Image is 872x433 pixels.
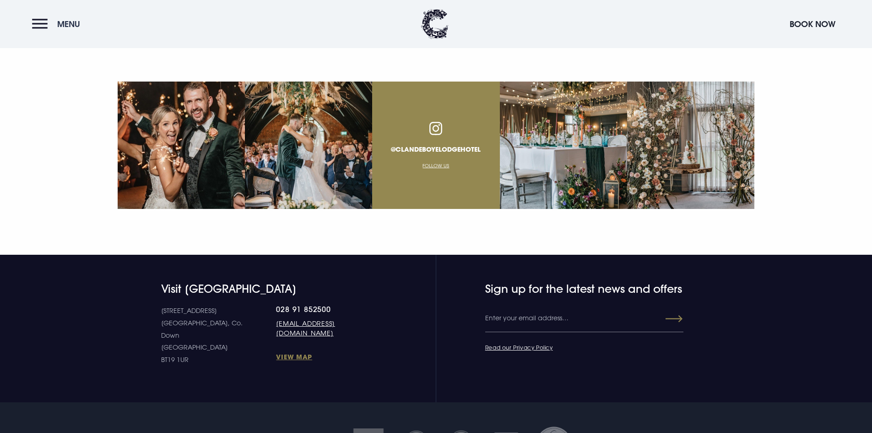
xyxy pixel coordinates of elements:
h4: Visit [GEOGRAPHIC_DATA] [161,282,377,296]
button: Submit [650,311,682,327]
a: Follow Us [422,163,449,168]
input: Enter your email address… [485,305,683,332]
a: Read our Privacy Policy [485,344,553,351]
a: 028 91 852500 [276,305,376,314]
a: View Map [276,352,376,361]
span: Menu [57,19,80,29]
h4: Sign up for the latest news and offers [485,282,648,296]
button: Book Now [785,14,840,34]
p: [STREET_ADDRESS] [GEOGRAPHIC_DATA], Co. Down [GEOGRAPHIC_DATA] BT19 1UR [161,305,276,366]
button: Menu [32,14,85,34]
a: [EMAIL_ADDRESS][DOMAIN_NAME] [276,318,376,338]
a: @clandeboyelodgehotel [391,145,481,153]
img: Clandeboye Lodge [421,9,449,39]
